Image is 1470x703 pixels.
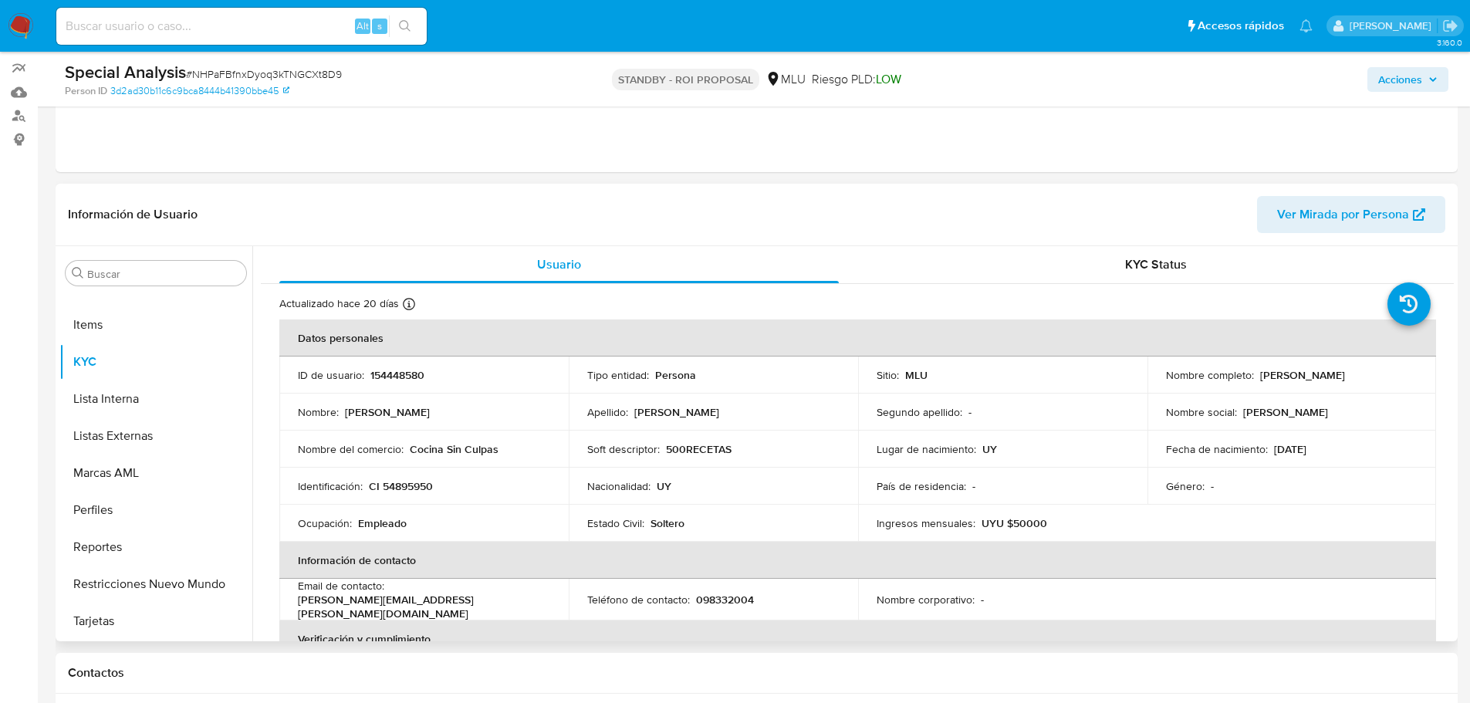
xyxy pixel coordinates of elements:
p: [PERSON_NAME] [634,405,719,419]
p: UY [657,479,671,493]
span: Accesos rápidos [1198,18,1284,34]
span: KYC Status [1125,255,1187,273]
p: - [981,593,984,607]
th: Datos personales [279,319,1436,357]
p: Fecha de nacimiento : [1166,442,1268,456]
p: Nombre : [298,405,339,419]
p: Sitio : [877,368,899,382]
p: - [968,405,972,419]
a: 3d2ad30b11c6c9bca8444b41390bbe45 [110,84,289,98]
button: KYC [59,343,252,380]
p: [PERSON_NAME] [1260,368,1345,382]
button: Ver Mirada por Persona [1257,196,1445,233]
p: MLU [905,368,928,382]
p: ID de usuario : [298,368,364,382]
p: Estado Civil : [587,516,644,530]
p: Nacionalidad : [587,479,651,493]
p: UY [982,442,997,456]
button: Perfiles [59,492,252,529]
span: Usuario [537,255,581,273]
button: Lista Interna [59,380,252,417]
input: Buscar usuario o caso... [56,16,427,36]
div: MLU [765,71,806,88]
h1: Contactos [68,665,1445,681]
p: Teléfono de contacto : [587,593,690,607]
p: Persona [655,368,696,382]
p: Nombre del comercio : [298,442,404,456]
button: Reportes [59,529,252,566]
a: Notificaciones [1299,19,1313,32]
button: search-icon [389,15,421,37]
p: Nombre completo : [1166,368,1254,382]
p: Apellido : [587,405,628,419]
p: 154448580 [370,368,424,382]
button: Items [59,306,252,343]
p: [PERSON_NAME] [345,405,430,419]
p: CI 54895950 [369,479,433,493]
span: # NHPaFBfnxDyoq3kTNGCXt8D9 [186,66,342,82]
h1: Información de Usuario [68,207,198,222]
button: Listas Externas [59,417,252,455]
input: Buscar [87,267,240,281]
p: Soft descriptor : [587,442,660,456]
p: - [972,479,975,493]
p: Email de contacto : [298,579,384,593]
p: UYU $50000 [982,516,1047,530]
th: Verificación y cumplimiento [279,620,1436,657]
button: Restricciones Nuevo Mundo [59,566,252,603]
span: 3.160.0 [1437,36,1462,49]
a: Salir [1442,18,1458,34]
p: País de residencia : [877,479,966,493]
p: Nombre social : [1166,405,1237,419]
p: STANDBY - ROI PROPOSAL [612,69,759,90]
span: Riesgo PLD: [812,71,901,88]
p: Género : [1166,479,1205,493]
p: giorgio.franco@mercadolibre.com [1350,19,1437,33]
p: Segundo apellido : [877,405,962,419]
p: 500RECETAS [666,442,732,456]
button: Marcas AML [59,455,252,492]
p: - [1211,479,1214,493]
p: Lugar de nacimiento : [877,442,976,456]
p: [PERSON_NAME] [1243,405,1328,419]
span: Acciones [1378,67,1422,92]
p: Cocina Sin Culpas [410,442,498,456]
button: Tarjetas [59,603,252,640]
p: Actualizado hace 20 días [279,296,399,311]
span: Alt [357,19,369,33]
p: Empleado [358,516,407,530]
p: [PERSON_NAME][EMAIL_ADDRESS][PERSON_NAME][DOMAIN_NAME] [298,593,544,620]
button: Acciones [1367,67,1448,92]
span: s [377,19,382,33]
p: Soltero [651,516,684,530]
b: Special Analysis [65,59,186,84]
p: Identificación : [298,479,363,493]
p: Nombre corporativo : [877,593,975,607]
p: [DATE] [1274,442,1306,456]
button: Buscar [72,267,84,279]
span: Ver Mirada por Persona [1277,196,1409,233]
th: Información de contacto [279,542,1436,579]
span: LOW [876,70,901,88]
p: Ocupación : [298,516,352,530]
p: Tipo entidad : [587,368,649,382]
b: Person ID [65,84,107,98]
p: 098332004 [696,593,754,607]
p: Ingresos mensuales : [877,516,975,530]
